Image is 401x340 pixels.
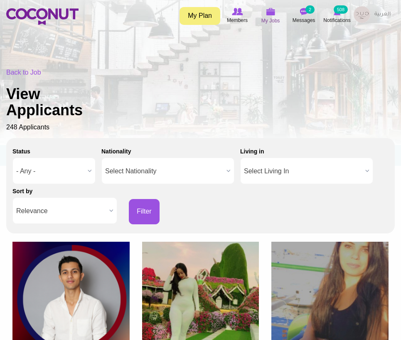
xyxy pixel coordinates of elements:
a: Browse Members Members [221,6,254,25]
label: Living in [240,147,264,155]
a: My Jobs My Jobs [254,6,287,26]
a: Notifications Notifications 508 [320,6,354,25]
img: Browse Members [232,8,243,15]
img: My Jobs [266,8,275,15]
span: Select Living In [244,158,362,185]
div: 248 Applicants [6,68,395,132]
small: 508 [334,5,348,14]
a: Back to Job [6,69,41,76]
span: Notifications [323,16,350,24]
label: Sort by [12,187,32,195]
label: Status [12,147,30,155]
button: Filter [129,199,160,224]
a: Messages Messages 2 [287,6,320,25]
span: - Any - [16,158,84,185]
img: Home [6,8,79,25]
small: 2 [305,5,315,14]
a: My Plan [180,7,220,25]
span: Relevance [16,198,106,224]
label: Nationality [101,147,131,155]
img: Messages [300,8,308,15]
span: Select Nationality [105,158,223,185]
a: العربية [370,6,395,23]
span: Members [227,16,248,24]
span: Messages [293,16,315,24]
img: Notifications [334,8,341,15]
h1: View Applicants [6,86,110,119]
span: My Jobs [261,17,280,25]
